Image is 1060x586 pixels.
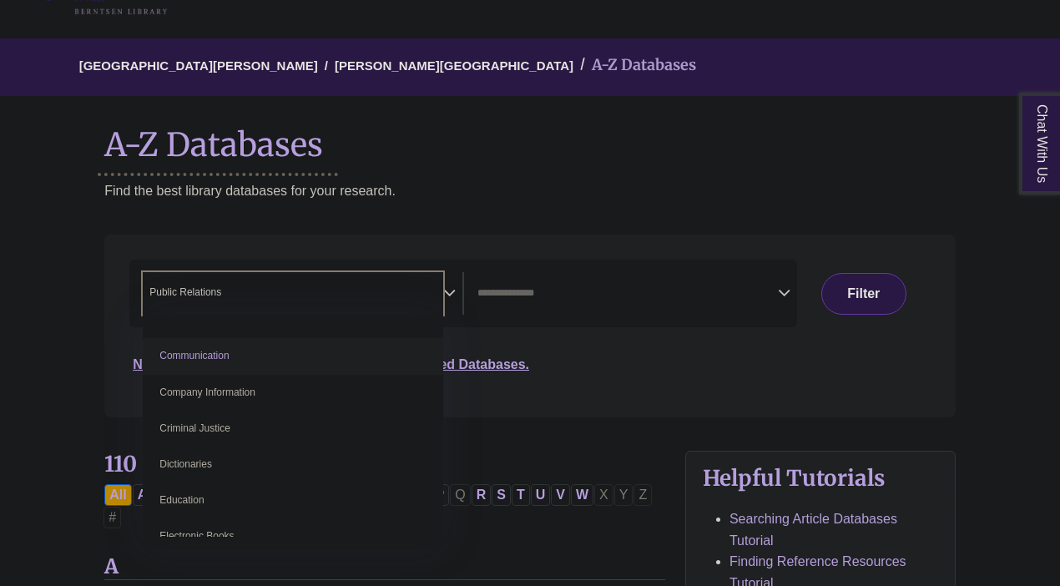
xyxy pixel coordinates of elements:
[143,447,442,482] li: Dictionaries
[477,288,778,301] textarea: Search
[143,518,442,554] li: Electronic Books
[133,357,529,371] a: Not sure where to start? Check our Recommended Databases.
[104,235,956,417] nav: Search filters
[79,56,318,73] a: [GEOGRAPHIC_DATA][PERSON_NAME]
[821,273,906,315] button: Submit for Search Results
[571,484,593,506] button: Filter Results W
[104,113,956,164] h1: A-Z Databases
[104,180,956,202] p: Find the best library databases for your research.
[104,484,131,506] button: All
[143,285,221,301] li: Public Relations
[143,338,442,374] li: Communication
[686,452,955,504] button: Helpful Tutorials
[149,285,221,301] span: Public Relations
[104,450,251,477] span: 110 Databases
[143,482,442,518] li: Education
[512,484,530,506] button: Filter Results T
[104,555,665,580] h3: A
[729,512,897,548] a: Searching Article Databases Tutorial
[104,38,956,96] nav: breadcrumb
[143,375,442,411] li: Company Information
[143,411,442,447] li: Criminal Justice
[573,53,696,78] li: A-Z Databases
[531,484,551,506] button: Filter Results U
[335,56,573,73] a: [PERSON_NAME][GEOGRAPHIC_DATA]
[472,484,492,506] button: Filter Results R
[492,484,511,506] button: Filter Results S
[551,484,570,506] button: Filter Results V
[104,487,654,523] div: Alpha-list to filter by first letter of database name
[133,484,153,506] button: Filter Results A
[225,288,232,301] textarea: Search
